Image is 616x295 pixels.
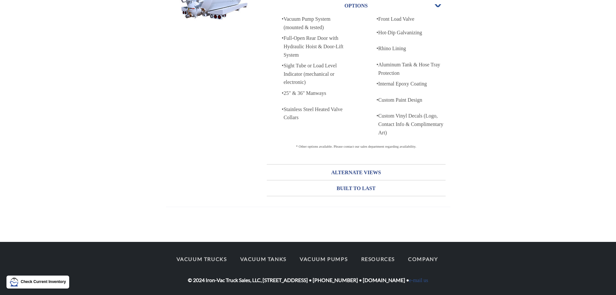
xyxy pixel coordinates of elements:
[355,252,401,266] a: Resources
[378,61,446,77] div: Aluminum Tank & Hose Tray Protection
[166,252,450,285] div: © 2024 Iron-Vac Truck Sales, LLC, [STREET_ADDRESS] • [PHONE_NUMBER] • [DOMAIN_NAME] •
[284,105,351,122] div: Stainless Steel Heated Valve Collars
[277,34,284,42] p: •
[378,28,446,37] div: Hot-Dip Galvanizing
[267,181,446,196] a: BUILT TO LAST
[409,278,428,283] a: e-mail us
[372,112,378,120] p: •
[10,278,19,287] img: LMT Icon
[284,15,351,31] div: Vacuum Pump System (mounted & tested)
[378,80,446,88] div: Internal Epoxy Coating
[277,62,284,70] p: •
[378,96,446,104] div: Custom Paint Design
[372,44,378,53] p: •
[234,252,292,266] a: Vacuum Tanks
[277,15,284,23] p: •
[378,15,446,23] div: Front Load Valve
[277,89,284,97] p: •
[434,4,442,8] span: Open or Close
[267,165,446,180] a: ALTERNATE VIEWS
[402,252,444,266] a: Company
[372,61,378,69] p: •
[372,96,378,104] p: •
[21,279,66,285] p: Check Current Inventory
[267,1,446,11] h3: OPTIONS
[296,144,416,148] span: * Other options available. Please contact our sales department regarding availability.
[378,112,446,137] div: Custom Vinyl Decals (Logo, Contact Info & Complimentary Art)
[372,80,378,88] p: •
[372,15,378,23] p: •
[267,167,446,178] h3: ALTERNATE VIEWS
[294,252,353,266] a: Vacuum Pumps
[284,34,351,59] div: Full-Open Rear Door with Hydraulic Hoist & Door-Lift System
[171,252,233,266] a: Vacuum Trucks
[267,183,446,194] h3: BUILT TO LAST
[284,89,351,97] div: 25" & 36" Manways
[378,44,446,53] div: Rhino Lining
[284,62,351,86] div: Sight Tube or Load Level Indicator (mechanical or electronic)
[372,28,378,37] p: •
[277,105,284,114] p: •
